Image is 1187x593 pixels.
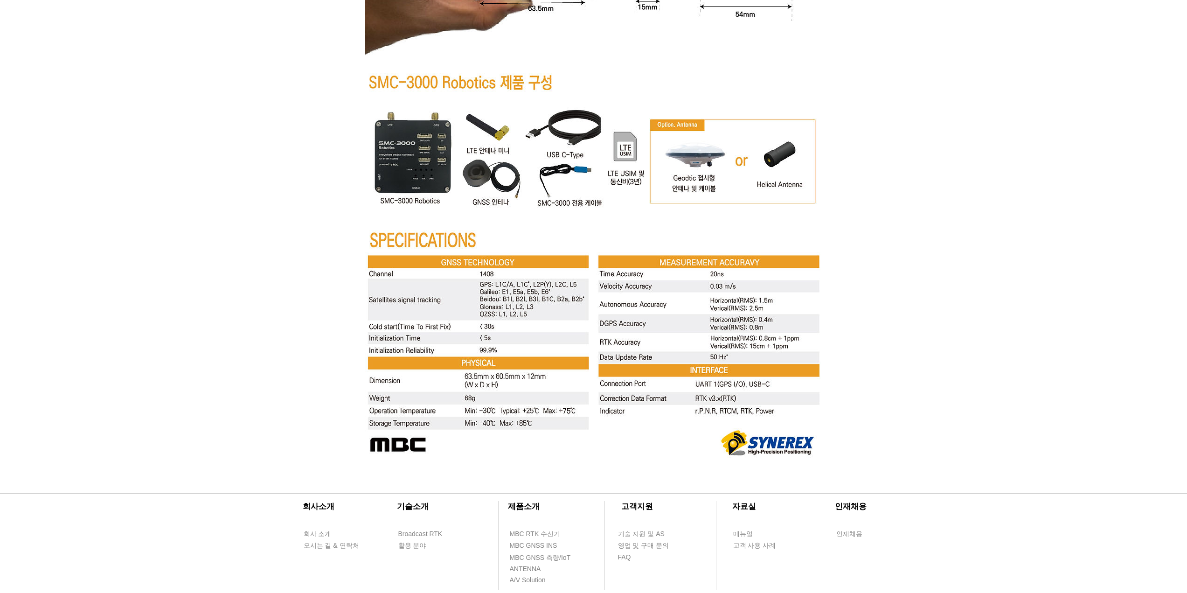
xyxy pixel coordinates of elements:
span: MBC GNSS INS [510,541,557,551]
a: MBC GNSS 측량/IoT [509,552,591,564]
span: 매뉴얼 [733,530,753,539]
a: FAQ [618,551,671,563]
span: ​인재채용 [835,502,867,511]
span: A/V Solution [510,576,546,585]
span: 영업 및 구매 문의 [618,541,669,551]
a: 매뉴얼 [733,528,786,540]
a: 오시는 길 & 연락처 [303,540,366,551]
span: 오시는 길 & 연락처 [304,541,359,551]
a: A/V Solution [509,574,563,586]
a: 활용 분야 [398,540,451,551]
span: FAQ [618,553,631,562]
span: ​자료실 [732,502,756,511]
span: MBC RTK 수신기 [510,530,561,539]
span: MBC GNSS 측량/IoT [510,553,571,563]
a: ANTENNA [509,563,563,575]
span: ANTENNA [510,565,541,574]
span: 고객 사용 사례 [733,541,776,551]
span: 기술 지원 및 AS [618,530,665,539]
span: ​제품소개 [508,502,540,511]
span: Broadcast RTK [398,530,443,539]
span: ​기술소개 [397,502,429,511]
span: 회사 소개 [304,530,332,539]
span: 인재채용 [836,530,862,539]
a: Broadcast RTK [398,528,451,540]
a: 영업 및 구매 문의 [618,540,671,551]
a: 인재채용 [836,528,880,540]
iframe: Wix Chat [1014,298,1187,592]
span: ​회사소개 [303,502,334,511]
a: MBC GNSS INS [509,540,568,551]
a: 고객 사용 사례 [733,540,786,551]
span: 활용 분야 [398,541,426,551]
a: 기술 지원 및 AS [618,528,687,540]
a: 회사 소개 [303,528,357,540]
span: ​고객지원 [621,502,653,511]
a: MBC RTK 수신기 [509,528,579,540]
